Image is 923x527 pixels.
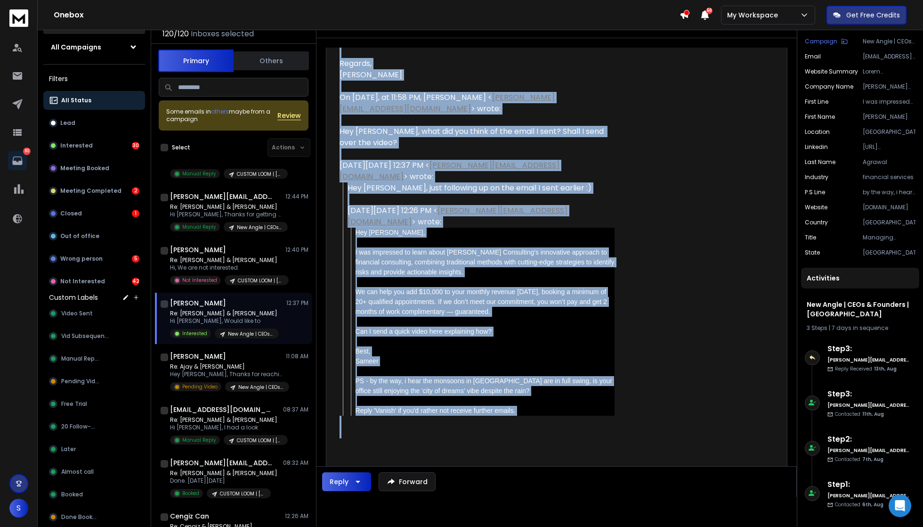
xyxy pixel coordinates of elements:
p: Contacted [835,501,883,508]
img: logo [9,9,28,27]
button: Done Booked [43,508,145,527]
p: Get Free Credits [846,10,900,20]
span: Pending Video [61,378,102,385]
h1: [PERSON_NAME][EMAIL_ADDRESS][DOMAIN_NAME] [170,458,274,468]
span: 7 days in sequence [832,324,888,332]
p: Out of office [60,232,99,240]
p: Re: [PERSON_NAME] & [PERSON_NAME] [170,310,279,317]
span: Review [277,111,301,120]
p: CUSTOM LOOM | [PERSON_NAME] | WHOLE WORLD [220,490,265,497]
h1: All Campaigns [51,42,101,52]
p: New Angle | CEOs & Founders | [GEOGRAPHIC_DATA] [238,384,283,391]
h1: Onebox [54,9,680,21]
a: [PERSON_NAME][EMAIL_ADDRESS][DOMAIN_NAME] [340,160,559,182]
button: Meeting Booked [43,159,145,178]
p: Reply Received [835,365,897,372]
p: [PERSON_NAME] CONSULTING [863,83,915,91]
span: 11th, Aug [862,411,884,418]
p: Booked [182,490,199,497]
h3: Inboxes selected [191,28,254,40]
p: industry [805,173,828,181]
h3: Custom Labels [49,293,98,302]
button: Closed1 [43,204,145,223]
div: 30 [132,142,139,149]
div: [PERSON_NAME] [340,69,615,438]
button: All Campaigns [43,38,145,57]
div: Hey [PERSON_NAME], [356,228,615,416]
div: Hey [PERSON_NAME], just following up on the email I sent earlier :) [348,182,615,194]
div: 2 [132,187,139,195]
div: | [807,324,914,332]
p: Last Name [805,158,835,166]
button: S [9,499,28,518]
h3: Filters [43,72,145,85]
p: 12:37 PM [286,299,308,307]
p: [PERSON_NAME] [863,113,915,121]
div: We can help you add $10,000 to your monthly revenue [DATE], booking a minimum of 20+ qualified ap... [356,287,615,416]
p: Email [805,53,821,60]
button: Reply [322,472,371,491]
p: Re: [PERSON_NAME] & [PERSON_NAME] [170,416,283,424]
div: Hey [PERSON_NAME], what did you think of the email I sent? Shall I send over the video? [340,126,615,148]
p: Re: [PERSON_NAME] & [PERSON_NAME] [170,469,277,477]
button: Out of office [43,227,145,246]
p: CUSTOM LOOM | [PERSON_NAME] | WHOLE WORLD [237,171,282,178]
span: Vid Subsequence [61,332,111,340]
span: Video Sent [61,310,93,317]
div: Best, Sameer PS - by the way, i hear the monsoons in [GEOGRAPHIC_DATA] are in full swing, is your... [356,337,615,396]
button: Campaign [805,38,848,45]
p: Hi [PERSON_NAME], Thanks for getting back [170,211,283,218]
div: Open Intercom Messenger [889,494,911,517]
div: Some emails in maybe from a campaign [166,108,277,123]
p: 08:37 AM [283,406,308,413]
p: location [805,128,830,136]
p: Wrong person [60,255,103,263]
a: [PERSON_NAME][EMAIL_ADDRESS][DOMAIN_NAME] [340,92,555,114]
p: Meeting Booked [60,165,109,172]
a: 80 [8,151,27,170]
p: Hey [PERSON_NAME], Thanks for reaching [170,371,283,378]
button: Get Free Credits [826,6,907,25]
p: website [805,204,827,211]
button: Pending Video [43,372,145,391]
p: My Workspace [727,10,782,20]
button: Not Interested42 [43,272,145,291]
p: by the way, i hear the monsoons in [GEOGRAPHIC_DATA] are in full swing, is your office still enjo... [863,189,915,196]
p: Re: Ajay & [PERSON_NAME] [170,363,283,371]
h6: [PERSON_NAME][EMAIL_ADDRESS][DOMAIN_NAME] [827,356,910,363]
p: financial services [863,173,915,181]
p: CUSTOM LOOM | [PERSON_NAME] | WHOLE WORLD [237,437,282,444]
p: Lorem Ipsumdolor, sitametcons ad Elitse, Doeiu, te i utlaboreetdol magnaaliq enimadmini veni quis... [863,68,915,75]
p: All Status [61,97,91,104]
div: [DATE][DATE] 12:37 PM < > wrote: [340,160,615,182]
p: state [805,249,820,256]
h1: New Angle | CEOs & Founders | [GEOGRAPHIC_DATA] [807,300,914,319]
label: Select [172,144,190,151]
button: Later [43,440,145,459]
button: 20 Follow-up [43,417,145,436]
p: [DOMAIN_NAME] [863,204,915,211]
p: First Line [805,98,828,106]
p: Meeting Completed [60,187,121,195]
button: Forward [379,472,436,491]
div: Reply 'Vanish' if you'd rather not receive further emails. [356,406,615,416]
p: Manual Reply [182,436,216,444]
h1: [PERSON_NAME] [170,298,226,308]
button: All Status [43,91,145,110]
h6: [PERSON_NAME][EMAIL_ADDRESS][DOMAIN_NAME] [827,402,910,409]
h6: Step 1 : [827,479,910,490]
h1: [EMAIL_ADDRESS][DOMAIN_NAME] [170,405,274,414]
button: Vid Subsequence [43,327,145,346]
h6: [PERSON_NAME][EMAIL_ADDRESS][DOMAIN_NAME] [827,492,910,499]
p: Contacted [835,411,884,418]
a: [PERSON_NAME][EMAIL_ADDRESS][DOMAIN_NAME] [348,205,567,227]
span: 50 [706,8,712,14]
button: Manual Reply [43,349,145,368]
h6: Step 3 : [827,388,910,400]
p: New Angle | CEOs & Founders | [GEOGRAPHIC_DATA] [228,330,273,338]
span: Manual Reply [61,355,99,362]
button: Free Trial [43,395,145,413]
p: First Name [805,113,835,121]
div: Activities [801,268,919,288]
